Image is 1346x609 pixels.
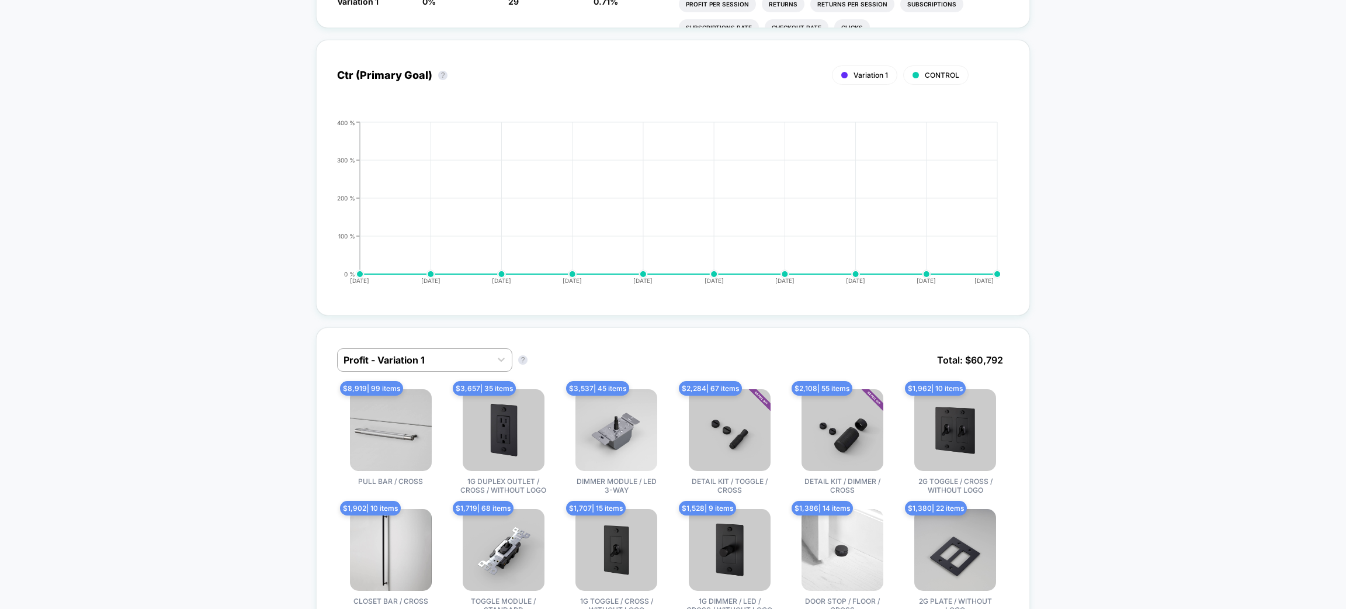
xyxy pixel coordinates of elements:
[705,277,724,284] tspan: [DATE]
[847,277,866,284] tspan: [DATE]
[575,509,657,591] img: 1G TOGGLE / CROSS / WITHOUT LOGO
[338,232,355,239] tspan: 100 %
[931,348,1009,372] span: Total: $ 60,792
[792,501,853,515] span: $ 1,386 | 14 items
[340,501,401,515] span: $ 1,902 | 10 items
[575,389,657,471] img: DIMMER MODULE / LED 3-WAY
[917,277,936,284] tspan: [DATE]
[679,501,736,515] span: $ 1,528 | 9 items
[573,477,660,494] span: DIMMER MODULE / LED 3-WAY
[344,270,355,277] tspan: 0 %
[453,501,514,515] span: $ 1,719 | 68 items
[463,509,544,591] img: TOGGLE MODULE / STANDARD
[925,71,959,79] span: CONTROL
[679,19,759,36] li: Subscriptions Rate
[518,355,528,365] button: ?
[453,381,516,396] span: $ 3,657 | 35 items
[905,381,966,396] span: $ 1,962 | 10 items
[350,509,432,591] img: CLOSET BAR / CROSS
[460,477,547,494] span: 1G DUPLEX OUTLET / CROSS / WITHOUT LOGO
[689,509,771,591] img: 1G DIMMER / LED / CROSS / WITHOUT LOGO
[686,477,773,494] span: DETAIL KIT / TOGGLE / CROSS
[792,381,852,396] span: $ 2,108 | 55 items
[914,509,996,591] img: 2G PLATE / WITHOUT LOGO
[337,119,355,126] tspan: 400 %
[765,19,828,36] li: Checkout Rate
[566,381,629,396] span: $ 3,537 | 45 items
[975,277,994,284] tspan: [DATE]
[492,277,511,284] tspan: [DATE]
[566,501,626,515] span: $ 1,707 | 15 items
[905,501,967,515] span: $ 1,380 | 22 items
[802,389,883,471] img: DETAIL KIT / DIMMER / CROSS
[911,477,999,494] span: 2G TOGGLE / CROSS / WITHOUT LOGO
[799,477,886,494] span: DETAIL KIT / DIMMER / CROSS
[563,277,582,284] tspan: [DATE]
[914,389,996,471] img: 2G TOGGLE / CROSS / WITHOUT LOGO
[463,389,544,471] img: 1G DUPLEX OUTLET / CROSS / WITHOUT LOGO
[834,19,870,36] li: Clicks
[351,277,370,284] tspan: [DATE]
[350,389,432,471] img: PULL BAR / CROSS
[775,277,795,284] tspan: [DATE]
[679,381,742,396] span: $ 2,284 | 67 items
[689,389,771,471] img: DETAIL KIT / TOGGLE / CROSS
[854,71,888,79] span: Variation 1
[438,71,447,80] button: ?
[358,477,423,486] span: PULL BAR / CROSS
[353,597,428,605] span: CLOSET BAR / CROSS
[340,381,403,396] span: $ 8,919 | 99 items
[325,119,997,295] div: CTR
[337,194,355,201] tspan: 200 %
[421,277,440,284] tspan: [DATE]
[337,156,355,163] tspan: 300 %
[634,277,653,284] tspan: [DATE]
[802,509,883,591] img: DOOR STOP / FLOOR / CROSS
